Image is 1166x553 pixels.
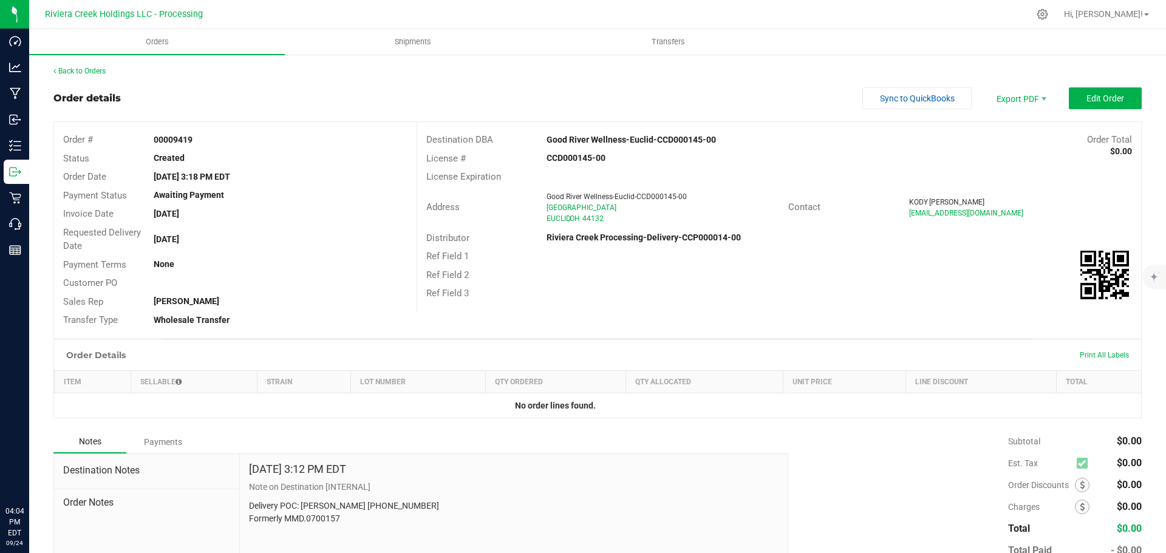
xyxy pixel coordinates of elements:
span: Order # [63,134,93,145]
span: Est. Tax [1008,458,1072,468]
th: Item [55,370,131,393]
th: Total [1056,370,1141,393]
th: Qty Allocated [626,370,783,393]
span: Ref Field 1 [426,251,469,262]
span: Ref Field 2 [426,270,469,280]
span: [EMAIL_ADDRESS][DOMAIN_NAME] [909,209,1023,217]
inline-svg: Inbound [9,114,21,126]
span: Hi, [PERSON_NAME]! [1064,9,1143,19]
span: Ref Field 3 [426,288,469,299]
span: Good River Wellness-Euclid-CCD000145-00 [547,192,687,201]
strong: [DATE] [154,234,179,244]
span: Order Total [1087,134,1132,145]
inline-svg: Manufacturing [9,87,21,100]
span: Order Discounts [1008,480,1075,490]
span: Edit Order [1086,93,1124,103]
span: Destination Notes [63,463,230,478]
span: $0.00 [1117,523,1142,534]
strong: CCD000145-00 [547,153,605,163]
th: Qty Ordered [486,370,626,393]
p: Note on Destination [INTERNAL] [249,481,779,494]
span: 44132 [582,214,604,223]
span: [PERSON_NAME] [929,198,984,206]
span: Order Date [63,171,106,182]
p: 04:04 PM EDT [5,506,24,538]
span: EUCLID [547,214,571,223]
inline-svg: Retail [9,192,21,204]
span: Total [1008,523,1030,534]
p: Delivery POC: [PERSON_NAME] [PHONE_NUMBER] Formerly MMD.0700157 [249,500,779,525]
span: Distributor [426,232,469,243]
span: , [568,214,570,223]
span: Calculate excise tax [1077,455,1093,471]
span: $0.00 [1117,479,1142,490]
strong: $0.00 [1110,146,1132,156]
span: Print All Labels [1080,351,1129,359]
span: Invoice Date [63,208,114,219]
th: Line Discount [905,370,1056,393]
span: Transfer Type [63,314,118,325]
button: Sync to QuickBooks [862,87,972,109]
strong: [DATE] 3:18 PM EDT [154,172,230,182]
strong: Awaiting Payment [154,190,224,200]
span: Payment Terms [63,259,126,270]
span: Charges [1008,502,1075,512]
span: Requested Delivery Date [63,227,141,252]
iframe: Resource center [12,456,49,492]
strong: Wholesale Transfer [154,315,230,325]
p: 09/24 [5,538,24,548]
strong: Riviera Creek Processing-Delivery-CCP000014-00 [547,232,741,242]
th: Sellable [131,370,257,393]
span: KODY [909,198,928,206]
strong: 00009419 [154,135,193,144]
li: Export PDF [984,87,1057,109]
span: Destination DBA [426,134,493,145]
a: Orders [29,29,285,55]
span: Customer PO [63,277,117,288]
a: Shipments [285,29,540,55]
span: Payment Status [63,190,127,201]
img: Scan me! [1080,251,1129,299]
th: Unit Price [783,370,905,393]
span: OH [570,214,580,223]
span: Sales Rep [63,296,103,307]
qrcode: 00009419 [1080,251,1129,299]
span: Shipments [378,36,448,47]
span: Transfers [635,36,701,47]
a: Transfers [540,29,796,55]
strong: Good River Wellness-Euclid-CCD000145-00 [547,135,716,144]
div: Order details [53,91,121,106]
inline-svg: Reports [9,244,21,256]
span: Status [63,153,89,164]
span: [GEOGRAPHIC_DATA] [547,203,616,212]
strong: [DATE] [154,209,179,219]
button: Edit Order [1069,87,1142,109]
a: Back to Orders [53,67,106,75]
h1: Order Details [66,350,126,360]
strong: None [154,259,174,269]
span: $0.00 [1117,501,1142,512]
th: Lot Number [350,370,486,393]
inline-svg: Outbound [9,166,21,178]
inline-svg: Dashboard [9,35,21,47]
span: Address [426,202,460,212]
span: License # [426,153,466,164]
span: Sync to QuickBooks [880,93,955,103]
span: Subtotal [1008,436,1040,446]
span: License Expiration [426,171,501,182]
inline-svg: Analytics [9,61,21,73]
span: Orders [129,36,185,47]
div: Notes [53,430,126,453]
inline-svg: Call Center [9,218,21,230]
div: Payments [126,431,199,453]
h4: [DATE] 3:12 PM EDT [249,463,346,475]
span: Riviera Creek Holdings LLC - Processing [45,9,203,19]
strong: No order lines found. [515,401,596,410]
strong: Created [154,153,185,163]
span: Order Notes [63,495,230,510]
span: Contact [788,202,820,212]
inline-svg: Inventory [9,140,21,152]
span: $0.00 [1117,435,1142,447]
th: Strain [257,370,350,393]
